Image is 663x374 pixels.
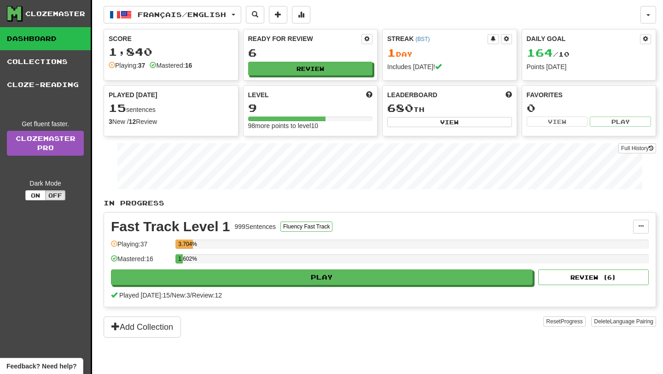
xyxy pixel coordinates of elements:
div: Points [DATE] [527,62,651,71]
div: Get fluent faster. [7,119,84,129]
button: View [387,117,512,127]
button: Search sentences [246,6,264,23]
strong: 12 [129,118,136,125]
div: Includes [DATE]! [387,62,512,71]
button: Add Collection [104,316,181,338]
div: Streak [387,34,488,43]
div: Fast Track Level 1 [111,220,230,234]
strong: 3 [109,118,112,125]
div: Daily Goal [527,34,640,44]
span: 680 [387,101,413,114]
div: Favorites [527,90,651,99]
div: Day [387,47,512,59]
span: / [170,292,172,299]
span: Français / English [138,11,226,18]
a: ClozemasterPro [7,131,84,156]
div: 1.602% [178,254,183,263]
button: Full History [618,143,656,153]
span: Played [DATE] [109,90,157,99]
div: th [387,102,512,114]
div: Mastered: [150,61,192,70]
span: Score more points to level up [366,90,372,99]
button: Play [111,269,533,285]
span: / 10 [527,50,570,58]
span: This week in points, UTC [506,90,512,99]
button: View [527,117,588,127]
button: Review (6) [538,269,649,285]
span: Level [248,90,269,99]
span: 15 [109,101,126,114]
button: Review [248,62,373,76]
div: Dark Mode [7,179,84,188]
button: Fluency Fast Track [280,222,332,232]
div: sentences [109,102,233,114]
div: 3.704% [178,240,193,249]
strong: 16 [185,62,192,69]
span: Review: 12 [192,292,222,299]
button: ResetProgress [543,316,585,327]
div: 0 [527,102,651,114]
div: Playing: [109,61,145,70]
button: Off [45,190,65,200]
span: 164 [527,46,553,59]
strong: 37 [138,62,145,69]
span: Leaderboard [387,90,437,99]
p: In Progress [104,199,656,208]
div: Clozemaster [25,9,85,18]
div: 999 Sentences [235,222,276,231]
span: New: 3 [172,292,190,299]
div: Ready for Review [248,34,362,43]
button: More stats [292,6,310,23]
span: Language Pairing [610,318,653,325]
span: Open feedback widget [6,362,76,371]
button: Add sentence to collection [269,6,287,23]
span: / [190,292,192,299]
span: Progress [561,318,583,325]
div: Score [109,34,233,43]
div: New / Review [109,117,233,126]
div: Mastered: 16 [111,254,171,269]
button: Français/English [104,6,241,23]
div: 6 [248,47,373,58]
button: Play [590,117,651,127]
div: 98 more points to level 10 [248,121,373,130]
a: (BST) [415,36,430,42]
div: 1,840 [109,46,233,58]
button: On [25,190,46,200]
div: Playing: 37 [111,240,171,255]
button: DeleteLanguage Pairing [591,316,656,327]
span: Played [DATE]: 15 [119,292,170,299]
span: 1 [387,46,396,59]
div: 9 [248,102,373,114]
